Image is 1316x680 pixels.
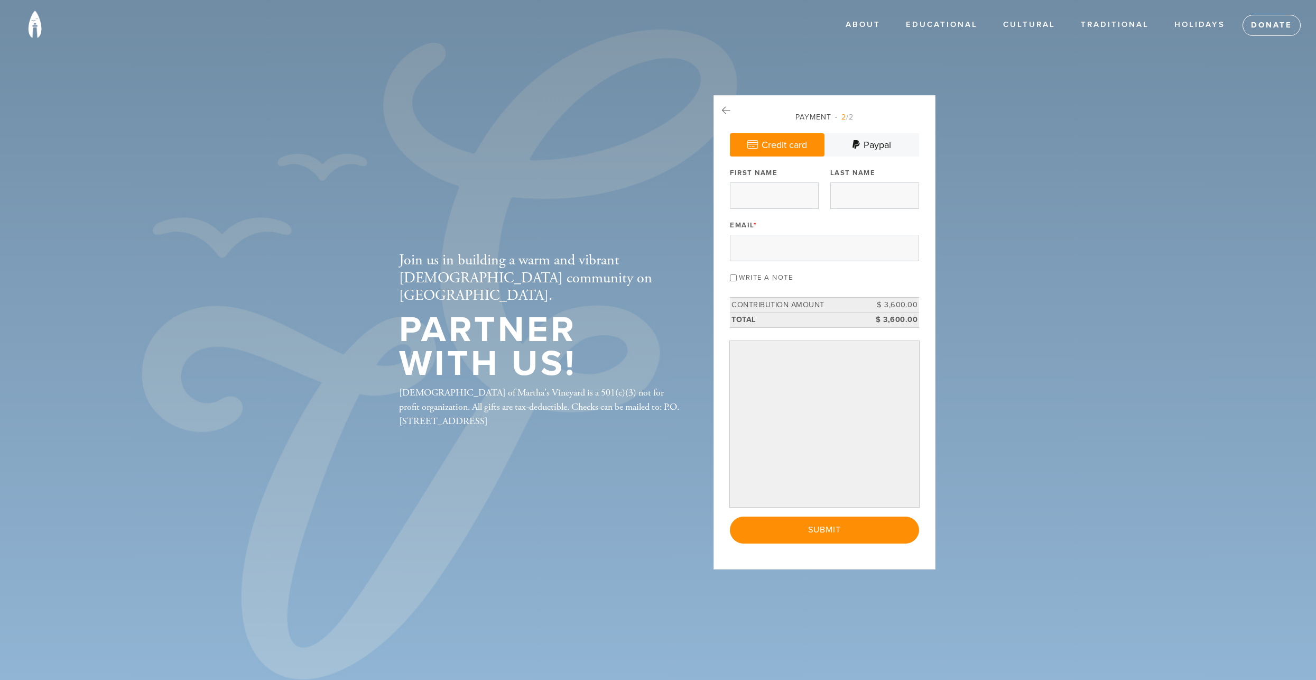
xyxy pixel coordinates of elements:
[830,168,876,178] label: Last Name
[399,252,679,305] h2: Join us in building a warm and vibrant [DEMOGRAPHIC_DATA] community on [GEOGRAPHIC_DATA].
[838,15,888,35] a: ABOUT
[730,313,872,328] td: Total
[399,313,679,381] h1: Partner with us!
[1243,15,1301,36] a: Donate
[995,15,1063,35] a: Cultural
[16,5,54,43] img: Chabad-on-the-Vineyard---Flame-ICON.png
[730,517,919,543] input: Submit
[1073,15,1157,35] a: Traditional
[872,313,919,328] td: $ 3,600.00
[824,133,919,157] a: Paypal
[730,168,777,178] label: First Name
[399,385,679,428] div: [DEMOGRAPHIC_DATA] of Martha's Vineyard is a 501(c)(3) not for profit organization. All gifts are...
[898,15,986,35] a: Educational
[730,112,919,123] div: Payment
[1166,15,1233,35] a: Holidays
[730,297,872,313] td: Contribution Amount
[835,113,854,122] span: /2
[739,273,793,282] label: Write a note
[872,297,919,313] td: $ 3,600.00
[730,133,824,157] a: Credit card
[754,221,757,229] span: This field is required.
[730,220,757,230] label: Email
[732,343,917,505] iframe: Secure payment input frame
[841,113,846,122] span: 2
